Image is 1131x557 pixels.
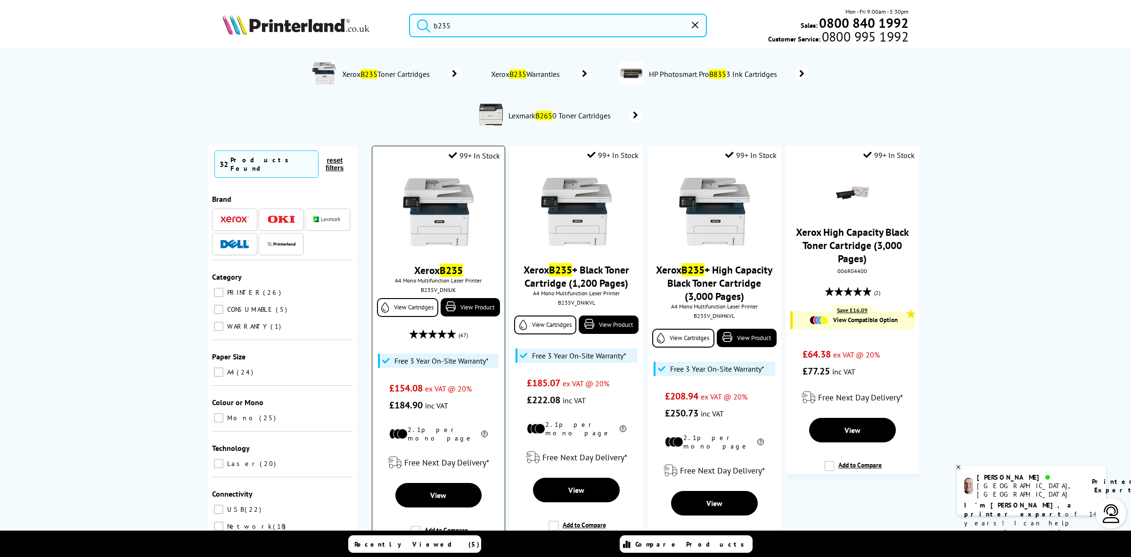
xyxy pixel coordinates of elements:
[977,473,1080,482] div: [PERSON_NAME]
[725,150,777,160] div: 99+ In Stock
[527,377,560,389] span: £185.07
[270,322,283,331] span: 1
[225,505,244,514] span: USB
[801,21,818,30] span: Sales:
[403,177,474,248] img: Xerox-B235-Front-Main-Small.jpg
[237,368,255,376] span: 24
[212,489,253,499] span: Connectivity
[527,394,560,406] span: £222.08
[490,67,591,81] a: XeroxB235Warranties
[874,284,880,302] span: (2)
[516,299,636,306] div: B235V_DNIKVL
[245,505,263,514] span: 22
[790,384,914,411] div: modal_delivery
[221,240,249,249] img: Dell
[267,216,295,224] img: OKI
[680,465,765,476] span: Free Next Day Delivery*
[810,316,828,324] img: Cartridges
[819,14,909,32] b: 0800 840 1992
[389,425,488,442] li: 2.1p per mono page
[361,69,377,79] mark: B235
[717,329,777,347] a: View Product
[221,216,249,223] img: Xerox
[549,521,606,539] label: Add to Compare
[803,348,831,360] span: £64.38
[414,264,463,277] a: XeroxB235
[832,367,855,376] span: inc VAT
[214,505,223,514] input: USB 22
[514,290,638,297] span: A4 Mono Multifunction Laser Printer
[1102,504,1121,523] img: user-headset-light.svg
[430,490,446,500] span: View
[541,176,612,247] img: Xerox-B235-Front-Main-Small.jpg
[377,277,500,284] span: A4 Mono Multifunction Laser Printer
[533,478,620,502] a: View
[563,379,609,388] span: ex VAT @ 20%
[542,452,627,463] span: Free Next Day Delivery*
[818,18,909,27] a: 0800 840 1992
[354,540,480,549] span: Recently Viewed (5)
[818,392,903,403] span: Free Next Day Delivery*
[230,156,313,173] div: Products Found
[514,444,638,471] div: modal_delivery
[587,150,639,160] div: 99+ In Stock
[832,305,872,315] div: Save £16.09
[797,316,910,324] a: View Compatible Option
[263,288,283,297] span: 26
[656,263,772,303] a: XeroxB235+ High Capacity Black Toner Cartridge (3,000 Pages)
[459,326,468,344] span: (47)
[977,482,1080,499] div: [GEOGRAPHIC_DATA], [GEOGRAPHIC_DATA]
[579,316,639,334] a: View Product
[212,443,250,453] span: Technology
[214,522,223,531] input: Network 18
[214,322,223,331] input: WARRANTY 1
[212,352,246,361] span: Paper Size
[648,69,780,79] span: HP Photosmart Pro 3 Ink Cartridges
[635,540,749,549] span: Compare Products
[260,459,278,468] span: 20
[535,111,552,120] mark: B265
[410,526,468,544] label: Add to Compare
[312,61,336,85] img: B235V_DNI-conspage.jpg
[225,522,272,531] span: Network
[652,457,776,484] div: modal_delivery
[833,316,898,324] span: View Compatible Option
[319,156,351,172] button: reset filters
[665,433,764,450] li: 2.1p per mono page
[212,194,231,204] span: Brand
[836,176,869,209] img: Xerox-HC-BlackToner-006R04400-Small.gif
[214,305,223,314] input: CONSUMABLE 5
[706,499,722,508] span: View
[508,111,615,120] span: Lexmark 0 Toner Cartridges
[440,264,463,277] mark: B235
[563,396,586,405] span: inc VAT
[425,384,472,393] span: ex VAT @ 20%
[845,7,909,16] span: Mon - Fri 9:00am - 5:30pm
[509,69,526,79] mark: B235
[379,286,498,293] div: B235V_DNIUK
[568,485,584,495] span: View
[214,367,223,377] input: A4 24
[389,399,423,411] span: £184.90
[214,288,223,297] input: PRINTER 26
[225,288,262,297] span: PRINTER
[964,501,1074,518] b: I'm [PERSON_NAME], a printer expert
[479,103,503,126] img: 36SC550-conspage.jpg
[652,303,776,310] span: A4 Mono Multifunction Laser Printer
[964,478,973,494] img: ashley-livechat.png
[833,350,880,359] span: ex VAT @ 20%
[225,305,275,314] span: CONSUMABLE
[222,14,397,37] a: Printerland Logo
[377,298,438,317] a: View Cartridges
[524,263,629,290] a: XeroxB235+ Black Toner Cartridge (1,200 Pages)
[863,150,915,160] div: 99+ In Stock
[681,263,705,276] mark: B235
[532,351,626,360] span: Free 3 Year On-Site Warranty*
[225,414,258,422] span: Mono
[425,401,448,410] span: inc VAT
[214,459,223,468] input: Laser 20
[394,356,489,366] span: Free 3 Year On-Site Warranty*
[655,312,774,319] div: B235V_DNIHKVL
[395,483,482,507] a: View
[225,368,236,376] span: A4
